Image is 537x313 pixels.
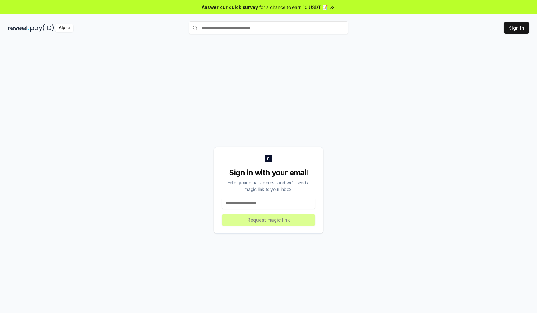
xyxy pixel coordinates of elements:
[265,155,272,162] img: logo_small
[55,24,73,32] div: Alpha
[30,24,54,32] img: pay_id
[202,4,258,11] span: Answer our quick survey
[8,24,29,32] img: reveel_dark
[222,179,315,192] div: Enter your email address and we’ll send a magic link to your inbox.
[504,22,529,34] button: Sign In
[259,4,328,11] span: for a chance to earn 10 USDT 📝
[222,168,315,178] div: Sign in with your email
